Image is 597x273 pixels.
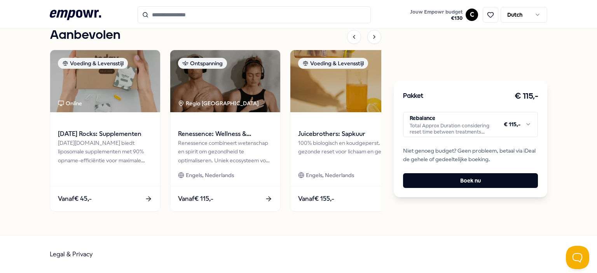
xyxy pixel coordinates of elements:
img: package image [50,50,160,112]
a: Legal & Privacy [50,250,93,258]
button: Boek nu [403,173,538,188]
div: 100% biologisch en koudgeperst. Een gezonde reset voor lichaam en geest. [298,139,393,165]
img: package image [290,50,400,112]
button: Jouw Empowr budget€130 [408,7,464,23]
div: Regio [GEOGRAPHIC_DATA] [178,99,260,108]
div: [DATE][DOMAIN_NAME] biedt liposomale supplementen met 90% opname-efficiëntie voor maximale gezond... [58,139,152,165]
div: Voeding & Levensstijl [58,58,128,69]
span: Juicebrothers: Sapkuur [298,129,393,139]
div: Online [58,99,82,108]
a: package imageVoeding & LevensstijlOnline[DATE] Rocks: Supplementen[DATE][DOMAIN_NAME] biedt lipos... [50,50,161,211]
span: Engels, Nederlands [306,171,354,179]
h1: Aanbevolen [50,26,120,45]
span: Vanaf € 155,- [298,194,334,204]
a: package imageOntspanningRegio [GEOGRAPHIC_DATA] Renessence: Wellness & MindfulnessRenessence comb... [170,50,281,211]
div: Renessence combineert wetenschap en spirit om gezondheid te optimaliseren. Uniek ecosysteem voor ... [178,139,272,165]
span: € 130 [410,15,463,21]
input: Search for products, categories or subcategories [138,6,371,23]
iframe: Help Scout Beacon - Open [566,246,589,269]
span: Niet genoeg budget? Geen probleem, betaal via iDeal de gehele of gedeeltelijke boeking. [403,146,538,164]
img: package image [170,50,280,112]
span: [DATE] Rocks: Supplementen [58,129,152,139]
a: package imageVoeding & LevensstijlJuicebrothers: Sapkuur100% biologisch en koudgeperst. Een gezon... [290,50,401,211]
span: Jouw Empowr budget [410,9,463,15]
div: Ontspanning [178,58,227,69]
span: Engels, Nederlands [186,171,234,179]
h3: € 115,- [515,90,538,103]
a: Jouw Empowr budget€130 [407,7,466,23]
span: Renessence: Wellness & Mindfulness [178,129,272,139]
div: Voeding & Levensstijl [298,58,368,69]
h3: Pakket [403,91,423,101]
button: C [466,9,478,21]
span: Vanaf € 45,- [58,194,92,204]
span: Vanaf € 115,- [178,194,213,204]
